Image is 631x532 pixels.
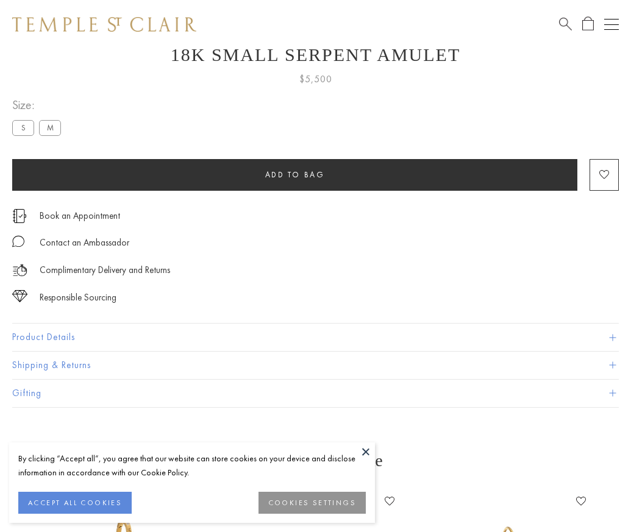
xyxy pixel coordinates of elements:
button: COOKIES SETTINGS [258,492,366,514]
h1: 18K Small Serpent Amulet [12,44,619,65]
div: By clicking “Accept all”, you agree that our website can store cookies on your device and disclos... [18,452,366,480]
a: Book an Appointment [40,209,120,222]
button: Gifting [12,380,619,407]
label: S [12,120,34,135]
img: icon_appointment.svg [12,209,27,223]
div: Contact an Ambassador [40,235,129,250]
button: Open navigation [604,17,619,32]
button: Shipping & Returns [12,352,619,379]
span: $5,500 [299,71,332,87]
img: MessageIcon-01_2.svg [12,235,24,247]
button: ACCEPT ALL COOKIES [18,492,132,514]
a: Search [559,16,572,32]
img: icon_sourcing.svg [12,290,27,302]
label: M [39,120,61,135]
span: Add to bag [265,169,325,180]
button: Product Details [12,324,619,351]
img: Temple St. Clair [12,17,196,32]
a: Open Shopping Bag [582,16,594,32]
div: Responsible Sourcing [40,290,116,305]
img: icon_delivery.svg [12,263,27,278]
p: Complimentary Delivery and Returns [40,263,170,278]
span: Size: [12,95,66,115]
button: Add to bag [12,159,577,191]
